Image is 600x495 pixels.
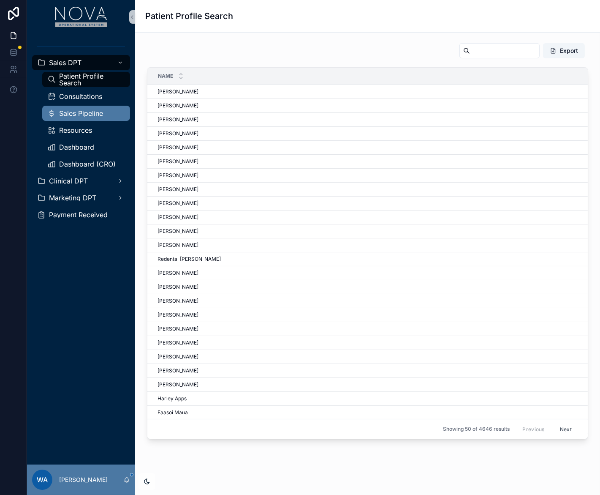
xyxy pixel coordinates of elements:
[157,228,198,235] span: [PERSON_NAME]
[59,93,102,100] span: Consultations
[32,173,130,189] a: Clinical DPT
[443,426,510,432] span: Showing 50 of 4646 results
[157,214,198,221] span: [PERSON_NAME]
[157,284,198,290] span: [PERSON_NAME]
[157,325,198,332] span: [PERSON_NAME]
[157,381,198,388] span: [PERSON_NAME]
[59,144,94,150] span: Dashboard
[157,144,198,151] span: [PERSON_NAME]
[42,123,130,138] a: Resources
[554,422,578,435] button: Next
[42,139,130,155] a: Dashboard
[49,211,108,218] span: Payment Received
[157,116,198,123] span: [PERSON_NAME]
[543,43,585,58] button: Export
[49,194,96,201] span: Marketing DPT
[157,353,198,360] span: [PERSON_NAME]
[59,127,92,134] span: Resources
[32,55,130,70] a: Sales DPT
[27,34,135,233] div: scrollable content
[42,89,130,104] a: Consultations
[32,207,130,222] a: Payment Received
[42,156,130,172] a: Dashboard (CRO)
[49,178,88,184] span: Clinical DPT
[158,73,173,79] span: Name
[59,110,103,117] span: Sales Pipeline
[157,102,198,109] span: [PERSON_NAME]
[157,200,198,207] span: [PERSON_NAME]
[157,172,198,179] span: [PERSON_NAME]
[157,339,198,346] span: [PERSON_NAME]
[59,161,116,167] span: Dashboard (CRO)
[59,476,108,484] p: [PERSON_NAME]
[157,367,198,374] span: [PERSON_NAME]
[59,73,122,86] span: Patient Profile Search
[157,256,221,263] span: Redenta [PERSON_NAME]
[157,186,198,193] span: [PERSON_NAME]
[157,242,198,249] span: [PERSON_NAME]
[157,158,198,165] span: [PERSON_NAME]
[145,10,233,22] h1: Patient Profile Search
[157,130,198,137] span: [PERSON_NAME]
[42,72,130,87] a: Patient Profile Search
[37,475,48,485] span: WA
[32,190,130,205] a: Marketing DPT
[157,312,198,318] span: [PERSON_NAME]
[157,270,198,276] span: [PERSON_NAME]
[157,409,188,416] span: Faasoi Maua
[49,59,81,66] span: Sales DPT
[55,7,107,27] img: App logo
[157,298,198,304] span: [PERSON_NAME]
[42,106,130,121] a: Sales Pipeline
[157,395,187,402] span: Harley Apps
[157,88,198,95] span: [PERSON_NAME]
